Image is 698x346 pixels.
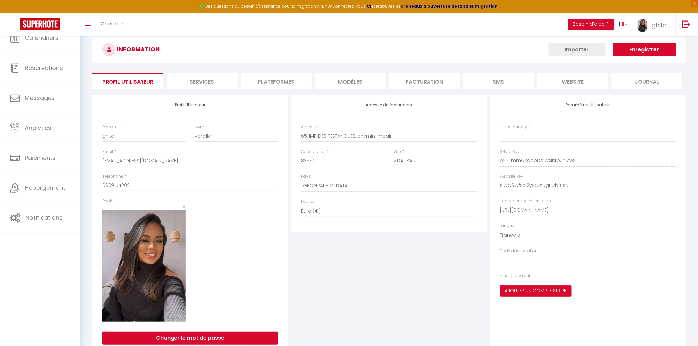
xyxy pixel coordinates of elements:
[102,198,114,204] label: Photo
[96,13,128,36] a: Chercher
[25,214,63,222] span: Notifications
[682,20,691,28] img: logout
[301,124,317,130] label: Adresse
[500,248,538,254] label: Code d'association
[366,3,372,9] a: ICI
[301,199,314,205] label: Devise
[612,73,682,89] li: Journal
[92,73,163,89] li: Profil Utilisateur
[20,18,60,30] img: Super Booking
[241,73,312,89] li: Plateformes
[25,184,65,192] span: Hébergement
[463,73,534,89] li: SMS
[25,34,59,42] span: Calendriers
[500,198,551,204] label: Lien Moteur de réservation
[25,94,55,102] span: Messages
[5,3,25,22] button: Ouvrir le widget de chat LiveChat
[500,149,520,155] label: SH apiKey
[195,124,204,130] label: Nom
[633,13,676,36] a: ... ghita
[301,173,311,180] label: Pays
[394,149,401,155] label: Ville
[102,210,186,322] img: 1734288449511.png
[401,3,498,9] a: créneaux d'ouverture de la salle migration
[182,204,186,210] button: Close
[652,21,667,29] span: ghita
[638,19,648,32] img: ...
[389,73,460,89] li: Facturation
[25,124,51,132] span: Analytics
[101,20,123,27] span: Chercher
[301,103,477,107] h4: Adresse de facturation
[167,73,238,89] li: Services
[25,64,63,72] span: Réservations
[182,203,186,211] span: ×
[315,73,386,89] li: MODÈLES
[102,103,278,107] h4: Profil Utilisateur
[500,173,523,180] label: Website key
[102,149,113,155] label: Email
[301,149,326,155] label: Code postal
[92,37,686,63] h3: INFORMATION
[500,124,527,130] label: Utilisateur Key
[500,223,515,229] label: Langue
[500,285,572,297] button: Ajouter un compte Stripe
[500,273,531,279] label: Email(s) parent
[500,103,676,107] h4: Paramètres Utilisateur
[549,43,606,56] button: Importer
[568,19,614,30] button: Besoin d'aide ?
[537,73,608,89] li: website
[25,154,56,162] span: Paiements
[102,332,278,345] button: Changer le mot de passe
[102,124,118,130] label: Prénom
[613,43,676,56] button: Enregistrer
[102,173,123,180] label: Téléphone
